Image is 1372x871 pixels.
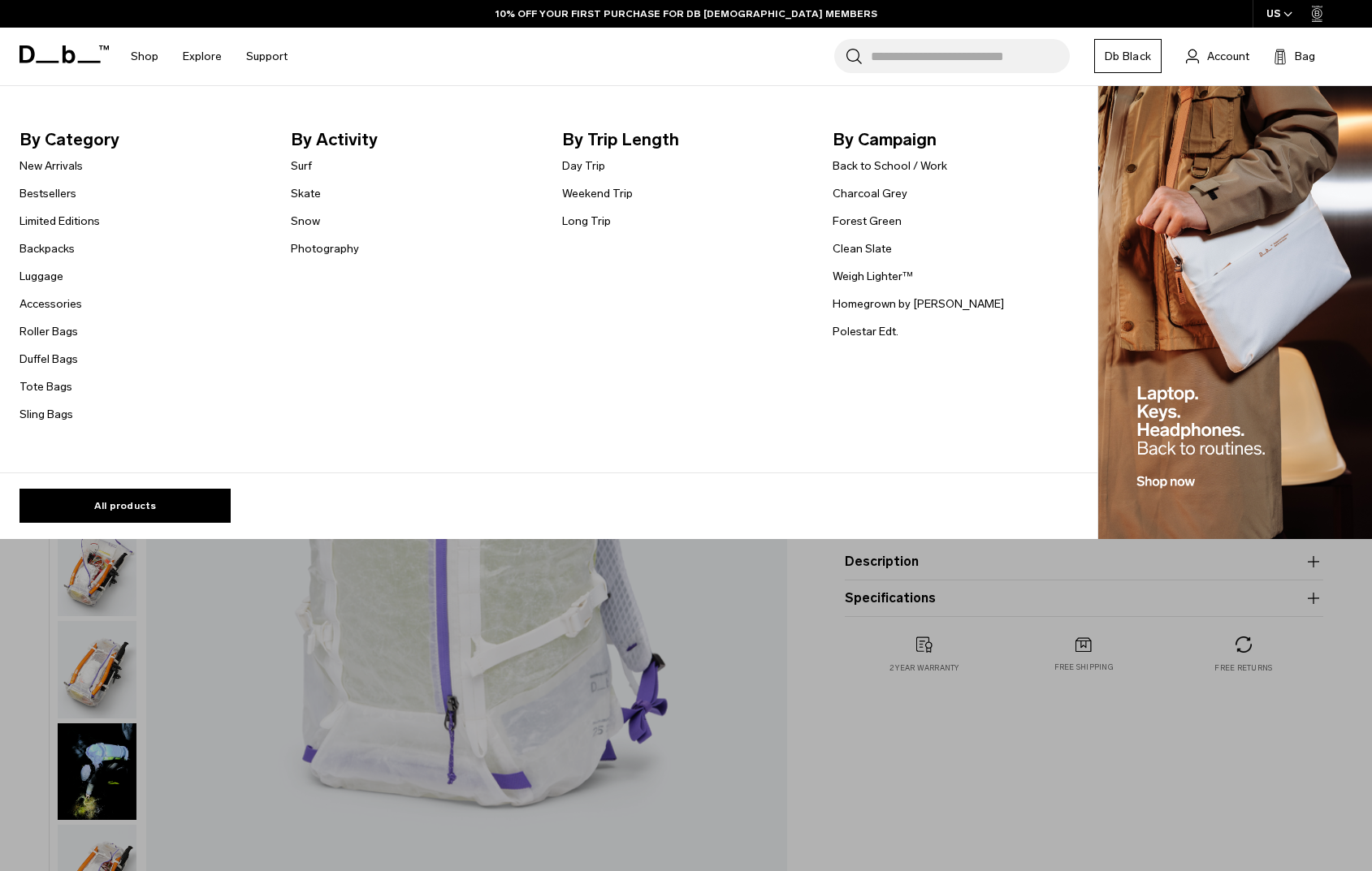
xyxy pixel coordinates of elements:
[291,240,359,257] a: Photography
[1295,48,1315,65] span: Bag
[1186,46,1249,66] a: Account
[19,406,73,423] a: Sling Bags
[291,213,320,230] a: Snow
[833,157,947,175] a: Back to School / Work
[19,323,78,340] a: Roller Bags
[833,213,902,230] a: Forest Green
[1098,86,1372,540] img: Db
[19,378,72,395] a: Tote Bags
[183,28,222,85] a: Explore
[496,6,877,21] a: 10% OFF YOUR FIRST PURCHASE FOR DB [DEMOGRAPHIC_DATA] MEMBERS
[19,240,75,257] a: Backpacks
[562,213,611,230] a: Long Trip
[833,295,1004,313] a: Homegrown by [PERSON_NAME]
[833,268,913,285] a: Weigh Lighter™
[562,185,633,202] a: Weekend Trip
[19,268,63,285] a: Luggage
[291,185,321,202] a: Skate
[19,157,83,175] a: New Arrivals
[19,213,100,230] a: Limited Editions
[119,28,300,85] nav: Main Navigation
[131,28,158,85] a: Shop
[833,323,898,340] a: Polestar Edt.
[19,489,231,523] a: All products
[291,157,312,175] a: Surf
[833,185,907,202] a: Charcoal Grey
[1207,48,1249,65] span: Account
[19,185,76,202] a: Bestsellers
[246,28,288,85] a: Support
[1094,39,1162,73] a: Db Black
[833,127,1078,153] span: By Campaign
[1274,46,1315,66] button: Bag
[833,240,892,257] a: Clean Slate
[19,295,82,313] a: Accessories
[19,351,78,368] a: Duffel Bags
[19,127,265,153] span: By Category
[291,127,536,153] span: By Activity
[562,127,807,153] span: By Trip Length
[562,157,605,175] a: Day Trip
